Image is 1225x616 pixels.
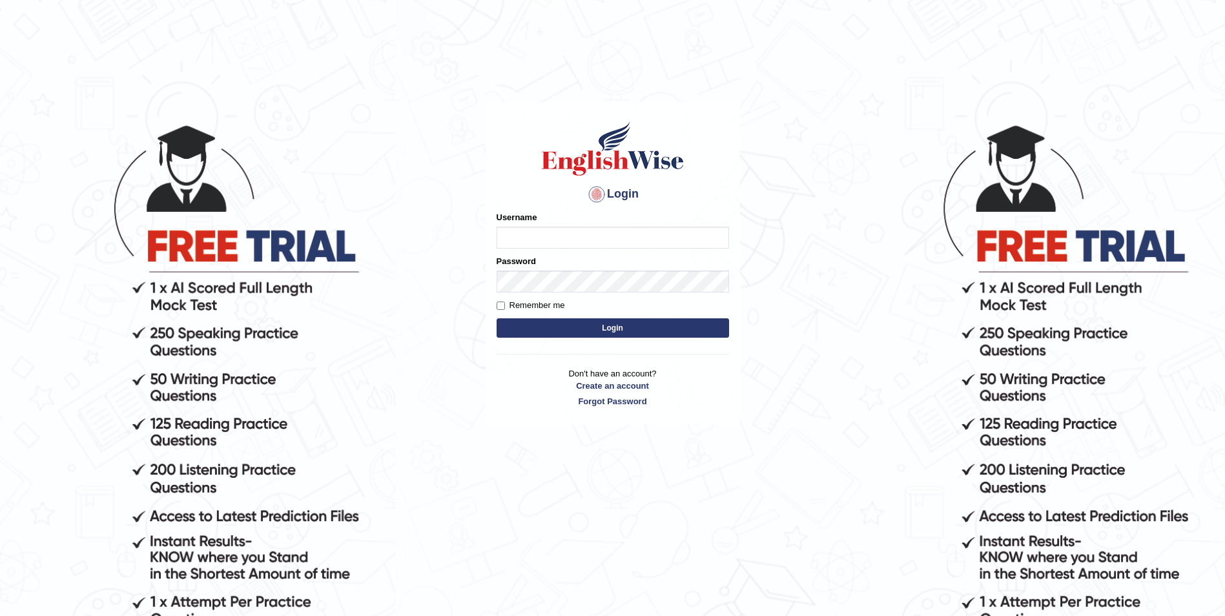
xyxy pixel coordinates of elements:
[497,211,537,223] label: Username
[497,255,536,267] label: Password
[497,367,729,407] p: Don't have an account?
[497,318,729,338] button: Login
[539,119,686,178] img: Logo of English Wise sign in for intelligent practice with AI
[497,299,565,312] label: Remember me
[497,380,729,392] a: Create an account
[497,302,505,310] input: Remember me
[497,395,729,407] a: Forgot Password
[497,184,729,205] h4: Login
